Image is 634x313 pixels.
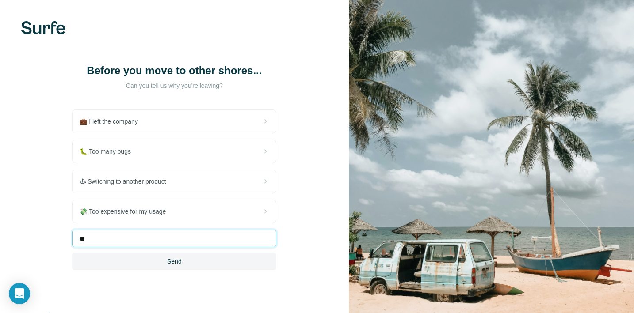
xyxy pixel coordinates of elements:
[167,257,182,266] span: Send
[21,21,65,34] img: Surfe's logo
[80,117,145,126] span: 💼 I left the company
[86,81,263,90] p: Can you tell us why you're leaving?
[80,147,138,156] span: 🐛 Too many bugs
[9,283,30,304] div: Open Intercom Messenger
[80,177,173,186] span: 🕹 Switching to another product
[80,207,173,216] span: 💸 Too expensive for my usage
[72,253,276,270] button: Send
[86,64,263,78] h1: Before you move to other shores...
